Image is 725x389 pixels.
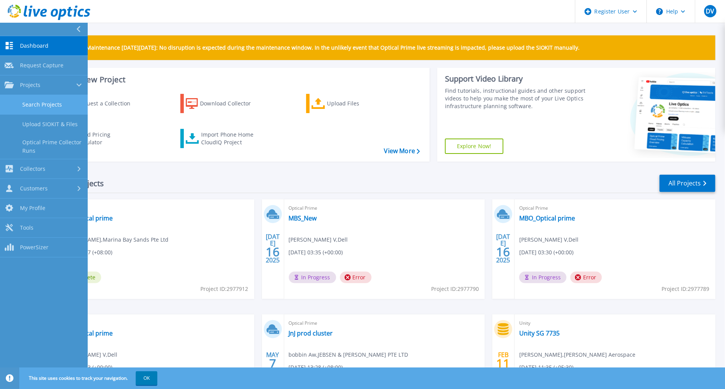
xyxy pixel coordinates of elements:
span: Unity [519,319,711,327]
a: Cloud Pricing Calculator [55,129,140,148]
span: [PERSON_NAME] V , Dell [519,235,578,244]
p: Scheduled Maintenance [DATE][DATE]: No disruption is expected during the maintenance window. In t... [57,45,580,51]
span: PowerSizer [20,244,48,251]
span: Tools [20,224,33,231]
div: [DATE] 2025 [265,234,280,262]
a: JnJ prod cluster [289,329,333,337]
div: FEB 2025 [496,349,511,377]
div: [DATE] 2025 [496,234,511,262]
span: 7 [269,360,276,367]
a: Unity SG 7735 [519,329,560,337]
span: [DATE] 11:35 (+05:30) [519,363,573,372]
div: Import Phone Home CloudIQ Project [201,131,261,146]
span: Optical Prime [289,204,480,212]
div: Find tutorials, instructional guides and other support videos to help you make the most of your L... [445,87,587,110]
span: 16 [497,249,510,255]
span: Project ID: 2977790 [431,285,479,293]
span: Project ID: 2977789 [662,285,710,293]
span: Customers [20,185,48,192]
span: DV [706,8,714,14]
span: [PERSON_NAME] , [PERSON_NAME] Aerospace [519,351,635,359]
span: Error [570,272,602,283]
h3: Start a New Project [55,75,420,84]
span: [PERSON_NAME] V , Dell [289,235,348,244]
span: 11 [497,360,510,367]
span: Optical Prime [58,319,250,327]
a: View More [384,147,420,155]
span: Request Capture [20,62,63,69]
div: Request a Collection [77,96,138,111]
div: MAY 2025 [265,349,280,377]
a: Upload Files [306,94,392,113]
span: 16 [266,249,280,255]
a: Request a Collection [55,94,140,113]
span: In Progress [289,272,336,283]
span: Optical Prime [58,204,250,212]
span: Collectors [20,165,45,172]
div: Support Video Library [445,74,587,84]
div: Upload Files [327,96,389,111]
span: This site uses cookies to track your navigation. [21,371,157,385]
a: All Projects [660,175,715,192]
span: Project ID: 2977912 [201,285,248,293]
span: bobbin Aw , JEBSEN & [PERSON_NAME] PTE LTD [289,351,408,359]
span: [DATE] 03:30 (+00:00) [519,248,573,257]
span: My Profile [20,205,45,212]
a: MBS_New [289,214,317,222]
div: Cloud Pricing Calculator [75,131,137,146]
span: In Progress [519,272,567,283]
span: Error [340,272,372,283]
a: Explore Now! [445,139,503,154]
span: Dashboard [20,42,48,49]
span: Optical Prime [289,319,480,327]
div: Download Collector [200,96,262,111]
a: Download Collector [180,94,266,113]
button: OK [136,371,157,385]
span: Projects [20,82,40,88]
a: MBO_Optical prime [519,214,575,222]
span: Optical Prime [519,204,711,212]
span: [DATE] 13:28 (+08:00) [289,363,343,372]
span: [DATE] 03:35 (+00:00) [289,248,343,257]
span: [PERSON_NAME] , Marina Bay Sands Pte Ltd [58,235,168,244]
